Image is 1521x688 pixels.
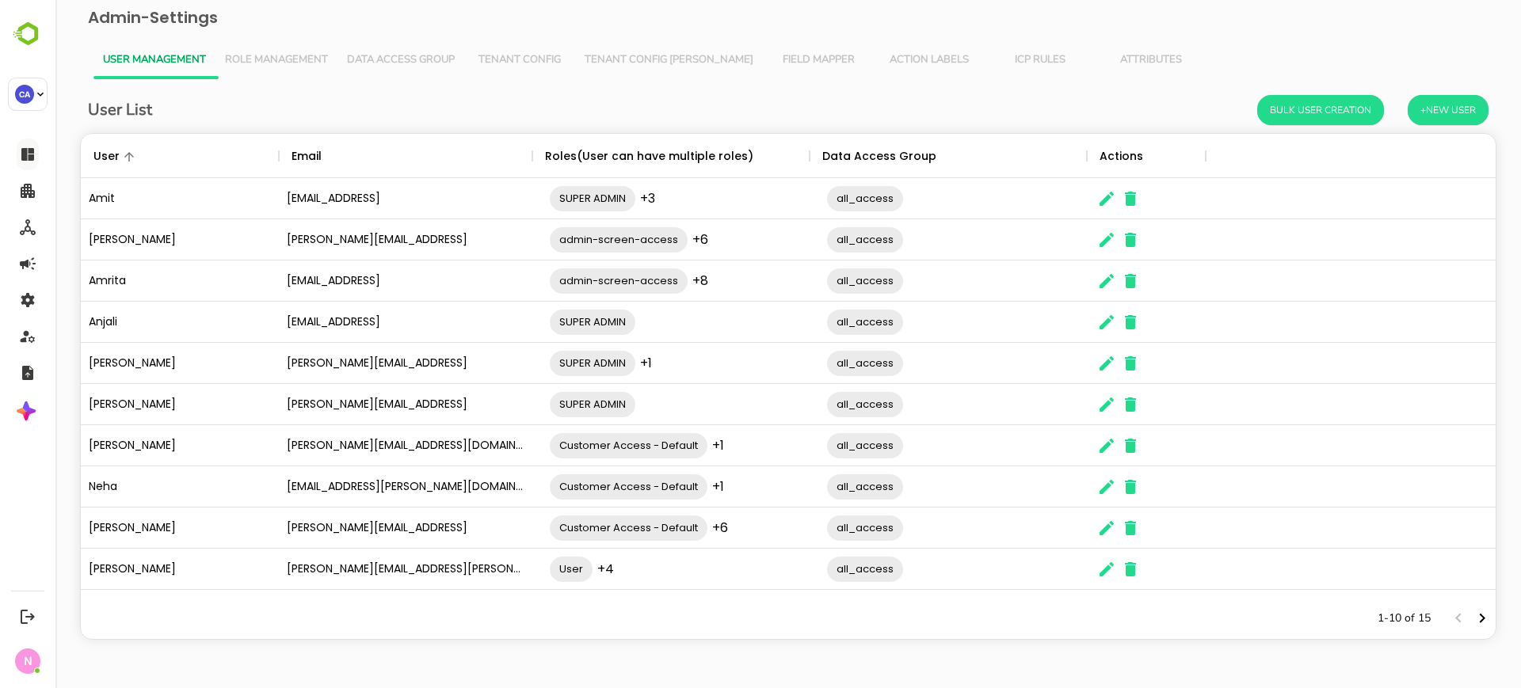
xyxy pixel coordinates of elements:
[64,147,83,166] button: Sort
[494,313,580,331] span: SUPER ADMIN
[637,272,653,290] span: +8
[494,436,652,454] span: Customer Access - Default
[25,507,223,549] div: [PERSON_NAME]
[15,648,40,674] div: N
[223,384,477,425] div: [PERSON_NAME][EMAIL_ADDRESS]
[25,384,223,425] div: [PERSON_NAME]
[25,219,223,260] div: [PERSON_NAME]
[772,230,848,249] span: all_access
[494,477,652,496] span: Customer Access - Default
[38,134,64,178] div: User
[223,219,477,260] div: [PERSON_NAME][EMAIL_ADDRESS]
[25,466,223,507] div: Neha
[1352,95,1433,125] button: +New User
[494,354,580,372] span: SUPER ADMIN
[25,133,1441,640] div: The User Data
[772,189,848,207] span: all_access
[657,436,669,454] span: +1
[15,85,34,104] div: CA
[32,97,97,123] h6: User List
[1322,610,1375,626] p: 1-10 of 15
[223,549,477,590] div: [PERSON_NAME][EMAIL_ADDRESS][PERSON_NAME][DOMAIN_NAME]
[772,313,848,331] span: all_access
[170,54,273,67] span: Role Management
[828,54,920,67] span: Action Labels
[529,54,698,67] span: Tenant Config [PERSON_NAME]
[25,549,223,590] div: [PERSON_NAME]
[494,519,652,537] span: Customer Access - Default
[25,425,223,466] div: [PERSON_NAME]
[767,134,881,178] div: Data Access Group
[657,519,673,537] span: +6
[772,395,848,413] span: all_access
[48,54,151,67] span: User Management
[585,354,597,372] span: +1
[8,19,48,49] img: BambooboxLogoMark.f1c84d78b4c51b1a7b5f700c9845e183.svg
[772,354,848,372] span: all_access
[25,178,223,219] div: Amit
[223,507,477,549] div: [PERSON_NAME][EMAIL_ADDRESS]
[223,260,477,302] div: [EMAIL_ADDRESS]
[772,519,848,537] span: all_access
[657,477,669,496] span: +1
[25,302,223,343] div: Anjali
[25,343,223,384] div: [PERSON_NAME]
[418,54,510,67] span: Tenant Config
[717,54,809,67] span: Field Mapper
[772,477,848,496] span: all_access
[637,230,653,249] span: +6
[772,560,848,578] span: all_access
[494,560,537,578] span: User
[585,189,600,207] span: +3
[772,272,848,290] span: all_access
[38,41,1428,79] div: Vertical tabs example
[494,189,580,207] span: SUPER ADMIN
[223,425,477,466] div: [PERSON_NAME][EMAIL_ADDRESS][DOMAIN_NAME]
[939,54,1031,67] span: ICP Rules
[494,230,632,249] span: admin-screen-access
[490,134,698,178] div: Roles(User can have multiple roles)
[223,466,477,507] div: [EMAIL_ADDRESS][PERSON_NAME][DOMAIN_NAME]
[223,178,477,219] div: [EMAIL_ADDRESS]
[223,343,477,384] div: [PERSON_NAME][EMAIL_ADDRESS]
[1044,134,1088,178] div: Actions
[266,147,285,166] button: Sort
[1050,54,1142,67] span: Attributes
[17,606,38,627] button: Logout
[494,272,632,290] span: admin-screen-access
[292,54,399,67] span: Data Access Group
[223,302,477,343] div: [EMAIL_ADDRESS]
[25,260,223,302] div: Amrita
[1415,606,1439,630] button: Next page
[236,134,266,178] div: Email
[772,436,848,454] span: all_access
[494,395,580,413] span: SUPER ADMIN
[542,560,558,578] span: +4
[1202,95,1328,125] button: Bulk User Creation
